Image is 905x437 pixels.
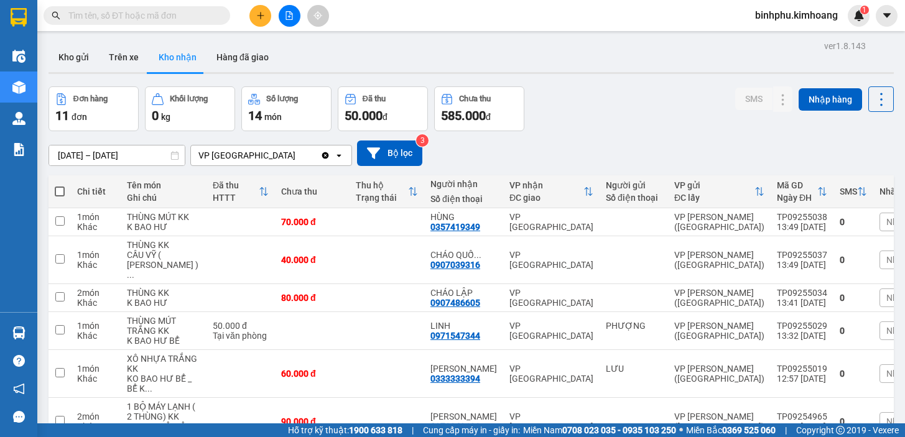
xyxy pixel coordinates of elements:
div: K BAO HƯ [127,222,200,232]
div: Số điện thoại [430,194,497,204]
div: HTTT [213,193,259,203]
button: Kho nhận [149,42,207,72]
span: 50.000 [345,108,383,123]
button: Số lượng14món [241,86,332,131]
div: 0 [840,326,867,336]
button: Đơn hàng11đơn [49,86,139,131]
button: file-add [279,5,300,27]
button: Hàng đã giao [207,42,279,72]
button: Khối lượng0kg [145,86,235,131]
div: TP09255034 [777,288,827,298]
div: K BAO HƯ [127,298,200,308]
div: VP [PERSON_NAME] ([GEOGRAPHIC_DATA]) [674,288,764,308]
div: VP nhận [509,180,583,190]
div: VP [GEOGRAPHIC_DATA] [509,288,593,308]
div: 13:49 [DATE] [777,222,827,232]
span: kg [161,112,170,122]
span: 0 [152,108,159,123]
span: message [13,411,25,423]
th: Toggle SortBy [350,175,424,208]
img: logo-vxr [11,8,27,27]
div: Đã thu [213,180,259,190]
svg: Clear value [320,150,330,160]
div: 90.000 đ [281,416,343,426]
div: Đã thu [363,94,386,103]
div: 40.000 đ [281,255,343,265]
div: Chưa thu [459,94,491,103]
input: Select a date range. [49,145,185,165]
div: THÙNG MÚT KK [127,212,200,222]
span: 585.000 [441,108,486,123]
div: VP [PERSON_NAME] ([GEOGRAPHIC_DATA]) [674,212,764,232]
button: plus [249,5,271,27]
div: 1 món [77,364,114,374]
span: đ [383,112,388,122]
div: Khác [77,260,114,270]
div: 0972349182 [430,421,480,431]
span: ... [474,250,481,260]
div: 1 món [77,212,114,222]
th: Toggle SortBy [771,175,833,208]
div: CHÁO LẬP [430,288,497,298]
div: PHƯỢNG [606,321,662,331]
strong: 1900 633 818 [349,425,402,435]
button: SMS [735,88,773,110]
div: 0 [840,369,867,379]
button: Trên xe [99,42,149,72]
button: Kho gửi [49,42,99,72]
button: Chưa thu585.000đ [434,86,524,131]
input: Selected VP Bình Phú. [297,149,298,162]
div: TP09255019 [777,364,827,374]
div: Khác [77,331,114,341]
div: THÙNG KK [127,288,200,298]
th: Toggle SortBy [503,175,600,208]
div: TP09255038 [777,212,827,222]
span: question-circle [13,355,25,367]
div: Ngày ĐH [777,193,817,203]
div: Số lượng [266,94,298,103]
div: ver 1.8.143 [824,39,866,53]
div: Khác [77,374,114,384]
div: Khác [77,222,114,232]
img: warehouse-icon [12,50,26,63]
div: K BAO HƯ BỂ [127,336,200,346]
div: VP [PERSON_NAME] ([GEOGRAPHIC_DATA]) [674,364,764,384]
div: 0357419349 [430,222,480,232]
span: search [52,11,60,20]
span: | [785,423,787,437]
div: XÔ NHỰA TRẮNG KK [127,354,200,374]
span: plus [256,11,265,20]
div: 0971547344 [430,331,480,341]
div: TP09254965 [777,412,827,421]
svg: open [334,150,344,160]
div: CHÁO QUỐC ANH [430,250,497,260]
div: LƯU [606,364,662,374]
span: 14 [248,108,262,123]
div: TP09255037 [777,250,827,260]
div: LINH [430,321,497,331]
span: đ [486,112,491,122]
div: ANH KHANH [430,364,497,374]
div: HÙNG [430,212,497,222]
span: đơn [72,112,87,122]
div: 13:32 [DATE] [777,331,827,341]
div: Người gửi [606,180,662,190]
div: VP [PERSON_NAME] ([GEOGRAPHIC_DATA]) [674,250,764,270]
div: TP09255029 [777,321,827,331]
div: VP [GEOGRAPHIC_DATA] [509,212,593,232]
div: VP [GEOGRAPHIC_DATA] [509,321,593,341]
span: ⚪️ [679,428,683,433]
span: binhphu.kimhoang [745,7,848,23]
span: ... [127,270,134,280]
span: 11 [55,108,69,123]
div: 50.000 đ [213,321,269,331]
div: 2 món [77,288,114,298]
div: 70.000 đ [281,217,343,227]
div: 0 [840,255,867,265]
div: Chi tiết [77,186,114,196]
button: Bộ lọc [357,140,422,166]
span: Miền Bắc [686,423,776,437]
div: Khác [77,298,114,308]
div: VP [PERSON_NAME] ([GEOGRAPHIC_DATA]) [674,321,764,341]
div: Mã GD [777,180,817,190]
